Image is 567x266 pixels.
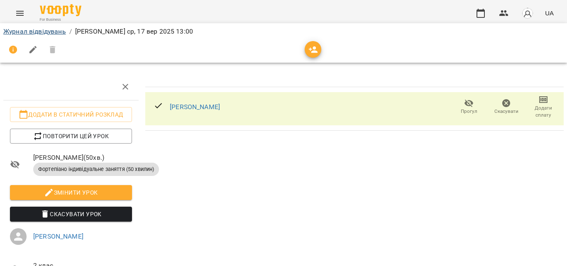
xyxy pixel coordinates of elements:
a: [PERSON_NAME] [170,103,220,111]
button: Повторити цей урок [10,129,132,144]
span: UA [545,9,554,17]
button: Menu [10,3,30,23]
span: [PERSON_NAME] ( 50 хв. ) [33,153,132,163]
span: Скасувати [494,108,518,115]
span: Фортепіано індивідуальне заняття (50 хвилин) [33,166,159,173]
button: Скасувати [488,95,525,119]
button: UA [542,5,557,21]
p: [PERSON_NAME] ср, 17 вер 2025 13:00 [75,27,193,37]
button: Змінити урок [10,185,132,200]
nav: breadcrumb [3,27,564,37]
button: Скасувати Урок [10,207,132,222]
span: Скасувати Урок [17,209,125,219]
span: For Business [40,17,81,22]
li: / [69,27,72,37]
span: Додати сплату [530,105,557,119]
a: [PERSON_NAME] [33,232,83,240]
button: Додати сплату [525,95,562,119]
span: Додати в статичний розклад [17,110,125,120]
button: Додати в статичний розклад [10,107,132,122]
a: Журнал відвідувань [3,27,66,35]
span: Повторити цей урок [17,131,125,141]
span: Прогул [461,108,477,115]
button: Прогул [450,95,488,119]
img: Voopty Logo [40,4,81,16]
span: Змінити урок [17,188,125,198]
img: avatar_s.png [522,7,533,19]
